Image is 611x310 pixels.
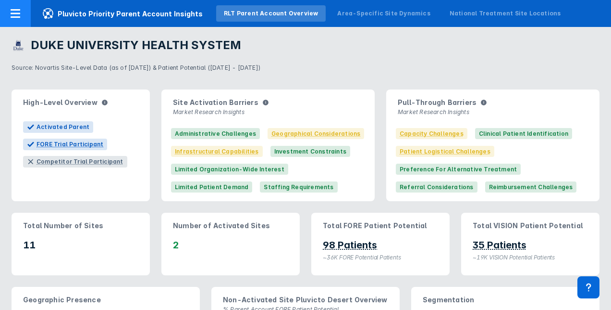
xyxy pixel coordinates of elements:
[175,130,256,137] span: Administrative Challenges
[175,148,259,155] span: Infrastructural Capabilities
[479,130,568,137] span: Clinical Patient Identification
[23,97,101,108] span: High-Level Overview
[173,97,262,108] span: Site Activation Barriers
[173,108,363,116] p: Market Research Insights
[323,251,438,264] figcaption: ~36K FORE Potential Patients
[173,220,288,231] p: Number of Activated Sites
[473,220,588,231] p: Total VISION Patient Potential
[216,5,326,22] a: RLT Parent Account Overview
[423,295,588,305] p: Segmentation
[274,148,346,155] span: Investment Constraints
[400,183,474,191] span: Referral Considerations
[23,295,188,305] p: Geographic Presence
[473,251,588,264] figcaption: ~19K VISION Potential Patients
[323,220,438,231] p: Total FORE Patient Potential
[12,39,25,52] img: duke
[175,183,248,191] span: Limited Patient Demand
[489,183,573,191] span: Reimbursement Challenges
[473,239,526,251] p: 35 Patients
[398,97,480,108] span: Pull-Through Barriers
[400,166,517,173] span: Preference for Alternative Treatment
[398,108,588,116] p: Market Research Insights
[264,183,333,191] span: Staffing Requirements
[37,123,89,131] span: Activated Parent
[323,239,377,251] p: 98 Patients
[330,5,438,22] a: Area-Specific Site Dynamics
[175,166,284,173] span: Limited Organization-Wide Interest
[577,276,599,298] div: Contact Support
[224,9,318,18] div: RLT Parent Account Overview
[23,220,138,231] p: Total Number of Sites
[37,141,103,148] div: FORE Trial Participant
[37,158,123,165] div: Competitor Trial Participant
[161,239,300,263] p: 2
[400,148,490,155] span: Patient Logistical Challenges
[450,9,561,18] div: National Treatment Site Locations
[31,39,241,51] h3: DUKE UNIVERSITY HEALTH SYSTEM
[31,8,214,19] span: Pluvicto Priority Parent Account Insights
[400,130,464,137] span: Capacity Challenges
[12,60,599,72] p: Source: Novartis Site-Level Data (as of [DATE]) & Patient Potential ([DATE] - [DATE])
[442,5,569,22] a: National Treatment Site Locations
[12,239,150,263] p: 11
[223,295,388,305] p: Non-Activated Site Pluvicto Desert Overview
[337,9,430,18] div: Area-Specific Site Dynamics
[271,130,360,137] span: Geographical Considerations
